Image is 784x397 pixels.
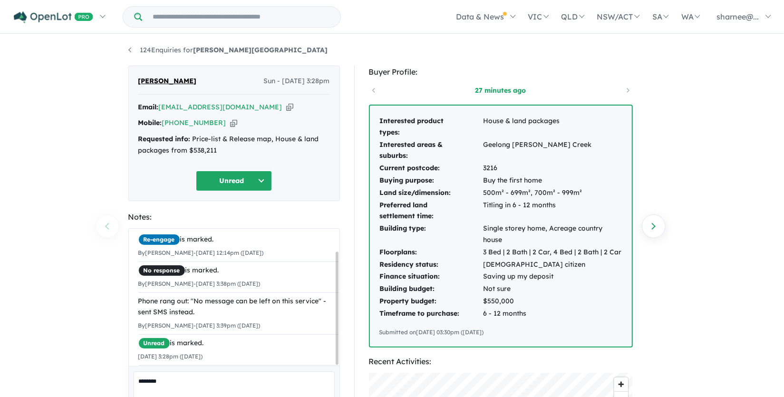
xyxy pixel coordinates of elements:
[379,199,483,223] td: Preferred land settlement time:
[483,187,622,199] td: 500m² - 699m², 700m² - 999m²
[379,328,622,337] div: Submitted on [DATE] 03:30pm ([DATE])
[379,187,483,199] td: Land size/dimension:
[379,308,483,320] td: Timeframe to purchase:
[483,259,622,271] td: [DEMOGRAPHIC_DATA] citizen
[483,295,622,308] td: $550,000
[128,45,656,56] nav: breadcrumb
[14,11,93,23] img: Openlot PRO Logo White
[483,162,622,174] td: 3216
[138,265,339,276] div: is marked.
[483,139,622,163] td: Geelong [PERSON_NAME] Creek
[379,162,483,174] td: Current postcode:
[483,246,622,259] td: 3 Bed | 2 Bath | 2 Car, 4 Bed | 2 Bath | 2 Car
[138,76,197,87] span: [PERSON_NAME]
[138,338,339,349] div: is marked.
[138,280,261,287] small: By [PERSON_NAME] - [DATE] 3:38pm ([DATE])
[230,118,237,128] button: Copy
[614,378,628,391] button: Zoom in
[138,234,339,245] div: is marked.
[264,76,330,87] span: Sun - [DATE] 3:28pm
[138,322,261,329] small: By [PERSON_NAME] - [DATE] 3:39pm ([DATE])
[379,259,483,271] td: Residency status:
[483,308,622,320] td: 6 - 12 months
[128,46,328,54] a: 124Enquiries for[PERSON_NAME][GEOGRAPHIC_DATA]
[379,246,483,259] td: Floorplans:
[144,7,339,27] input: Try estate name, suburb, builder or developer
[369,66,633,78] div: Buyer Profile:
[138,135,191,143] strong: Requested info:
[379,223,483,246] td: Building type:
[159,103,282,111] a: [EMAIL_ADDRESS][DOMAIN_NAME]
[138,296,339,319] div: Phone rang out: "No message can be left on this service" - sent SMS instead.
[138,265,185,276] span: No response
[483,174,622,187] td: Buy the first home
[379,139,483,163] td: Interested areas & suburbs:
[194,46,328,54] strong: [PERSON_NAME][GEOGRAPHIC_DATA]
[369,355,633,368] div: Recent Activities:
[379,271,483,283] td: Finance situation:
[138,103,159,111] strong: Email:
[162,118,226,127] a: [PHONE_NUMBER]
[483,115,622,139] td: House & land packages
[379,115,483,139] td: Interested product types:
[379,283,483,295] td: Building budget:
[138,234,180,245] span: Re-engage
[460,86,541,95] a: 27 minutes ago
[483,199,622,223] td: Titling in 6 - 12 months
[379,295,483,308] td: Property budget:
[138,353,203,360] small: [DATE] 3:28pm ([DATE])
[483,223,622,246] td: Single storey home, Acreage country house
[196,171,272,191] button: Unread
[138,338,170,349] span: Unread
[138,118,162,127] strong: Mobile:
[138,249,264,256] small: By [PERSON_NAME] - [DATE] 12:14pm ([DATE])
[128,211,340,223] div: Notes:
[483,271,622,283] td: Saving up my deposit
[286,102,293,112] button: Copy
[716,12,759,21] span: sharnee@...
[483,283,622,295] td: Not sure
[379,174,483,187] td: Buying purpose:
[138,134,330,156] div: Price-list & Release map, House & land packages from $538,211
